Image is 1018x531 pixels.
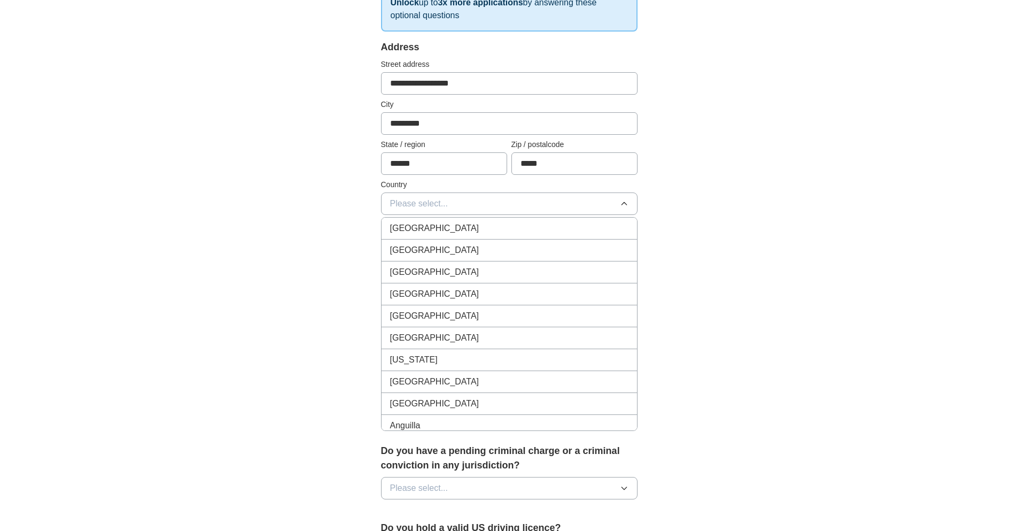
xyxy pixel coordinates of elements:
[390,310,479,322] span: [GEOGRAPHIC_DATA]
[390,197,448,210] span: Please select...
[381,179,638,190] label: Country
[390,244,479,257] span: [GEOGRAPHIC_DATA]
[381,59,638,70] label: Street address
[390,375,479,388] span: [GEOGRAPHIC_DATA]
[390,266,479,279] span: [GEOGRAPHIC_DATA]
[381,99,638,110] label: City
[390,482,448,495] span: Please select...
[390,288,479,301] span: [GEOGRAPHIC_DATA]
[381,444,638,473] label: Do you have a pending criminal charge or a criminal conviction in any jurisdiction?
[390,419,421,432] span: Anguilla
[381,40,638,55] div: Address
[511,139,638,150] label: Zip / postalcode
[390,397,479,410] span: [GEOGRAPHIC_DATA]
[390,222,479,235] span: [GEOGRAPHIC_DATA]
[381,139,507,150] label: State / region
[390,353,438,366] span: [US_STATE]
[390,332,479,344] span: [GEOGRAPHIC_DATA]
[381,193,638,215] button: Please select...
[381,477,638,499] button: Please select...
